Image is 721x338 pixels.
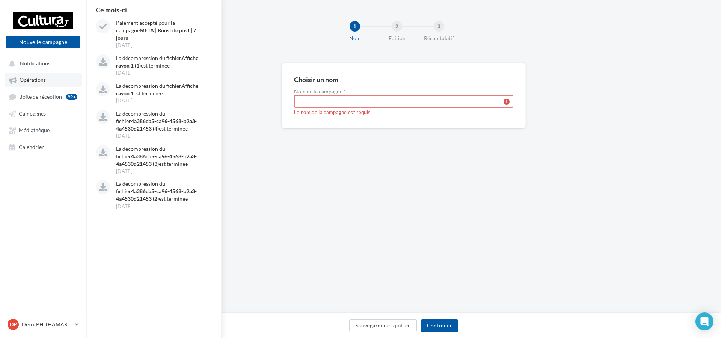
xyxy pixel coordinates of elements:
div: 1 [350,21,360,32]
a: Calendrier [5,140,82,153]
div: Nom [331,35,379,42]
span: Médiathèque [19,127,50,134]
div: 99+ [66,94,77,100]
div: Open Intercom Messenger [695,312,713,330]
div: Récapitulatif [415,35,463,42]
a: Médiathèque [5,123,82,137]
span: Calendrier [19,144,44,150]
span: Boîte de réception [19,93,62,100]
a: Opérations [5,73,82,86]
button: Nouvelle campagne [6,36,80,48]
span: Notifications [20,60,50,66]
label: Nom de la campagne * [294,89,513,94]
span: Opérations [20,77,46,83]
a: Campagnes [5,107,82,120]
p: Derik PH THAMARET [22,321,72,328]
a: DP Derik PH THAMARET [6,317,80,332]
span: DP [10,321,17,328]
button: Notifications [5,56,79,70]
button: Continuer [421,319,458,332]
a: Boîte de réception99+ [5,90,82,104]
div: 3 [434,21,444,32]
div: Le nom de la campagne est requis [294,109,513,116]
div: 2 [392,21,402,32]
button: Sauvegarder et quitter [349,319,417,332]
div: Choisir un nom [294,76,338,83]
span: Campagnes [19,110,46,117]
div: Edition [373,35,421,42]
